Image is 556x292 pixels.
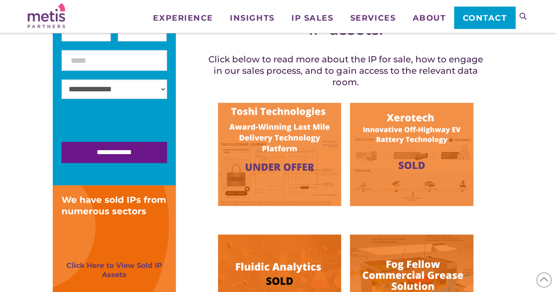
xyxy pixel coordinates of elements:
[230,14,274,22] span: Insights
[218,103,341,206] img: Image
[62,194,167,217] div: We have sold IPs from numerous sectors
[463,14,507,22] span: Contact
[66,261,162,279] a: Click Here to View Sold IP Assets
[350,103,473,206] img: Image
[62,108,195,142] iframe: reCAPTCHA
[28,3,65,28] img: Metis Partners
[291,14,333,22] span: IP Sales
[412,14,446,22] span: About
[454,7,515,29] a: Contact
[153,14,213,22] span: Experience
[203,54,488,88] h4: Click below to read more about the IP for sale, how to engage in our sales process, and to gain a...
[350,14,396,22] span: Services
[536,272,552,288] span: Back to Top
